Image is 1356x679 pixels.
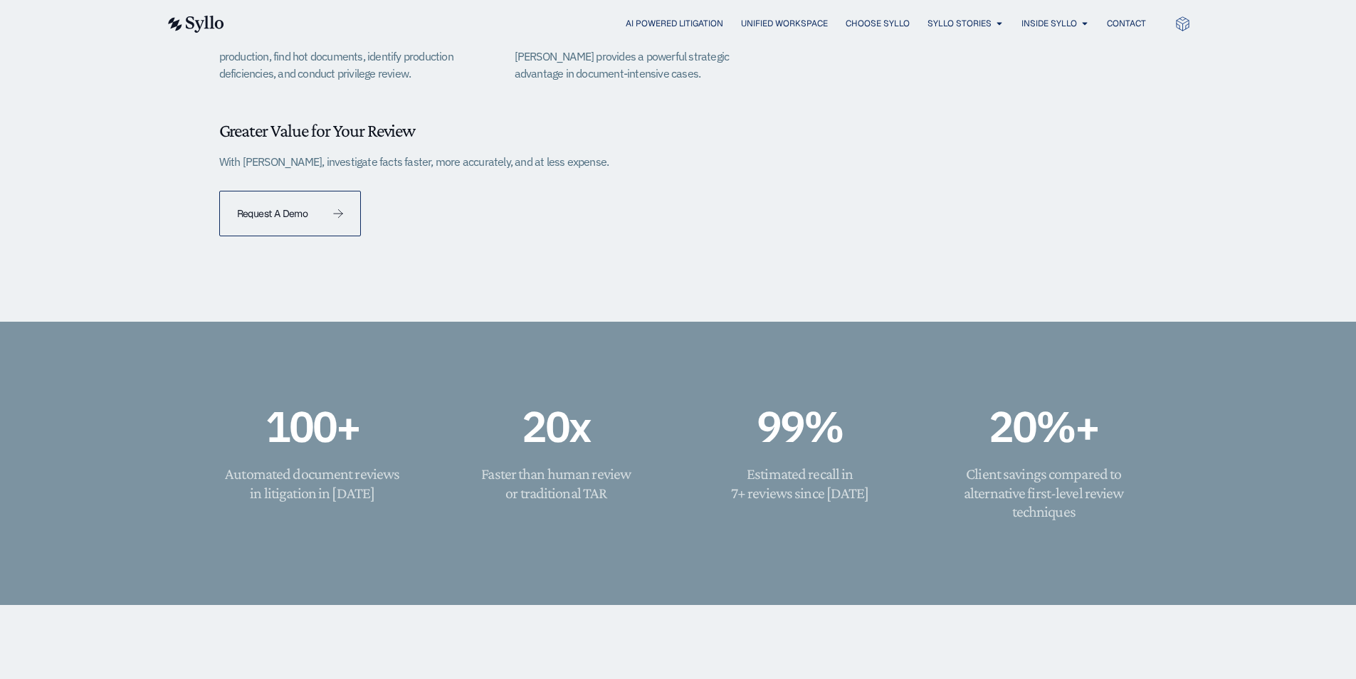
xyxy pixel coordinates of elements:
a: Contact [1107,17,1146,30]
span: Greater Value for Your Review [219,120,416,141]
span: + [336,403,359,450]
span: 20 [522,403,569,450]
div: Menu Toggle [253,17,1146,31]
span: 20 [989,403,1036,450]
h5: Faster than human review or traditional TAR [481,465,631,502]
h5: Automated document reviews in litigation in [DATE] [225,465,399,502]
span: Request A Demo [237,209,308,219]
p: With [PERSON_NAME], investigate facts faster, more accurately, and at less expense. [219,153,609,171]
span: x [569,403,590,450]
p: By accelerating first- and second-level review, [PERSON_NAME] provides a powerful strategic advan... [515,30,774,83]
a: Unified Workspace [741,17,828,30]
img: syllo [166,16,224,33]
span: 99 [757,403,804,450]
span: 100 [266,403,336,450]
nav: Menu [253,17,1146,31]
a: Inside Syllo [1021,17,1077,30]
a: Request A Demo [219,191,362,236]
h5: Estimated recall in 7+ reviews since [DATE] [731,465,869,502]
span: %+ [1036,403,1098,450]
h5: Client savings compared to alternative first-level review techniques [950,465,1137,521]
span: % [804,403,843,450]
a: Syllo Stories [927,17,992,30]
a: AI Powered Litigation [626,17,723,30]
a: Choose Syllo [846,17,910,30]
p: Case teams use Syllo to review documents for production, find hot documents, identify production ... [219,30,479,83]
